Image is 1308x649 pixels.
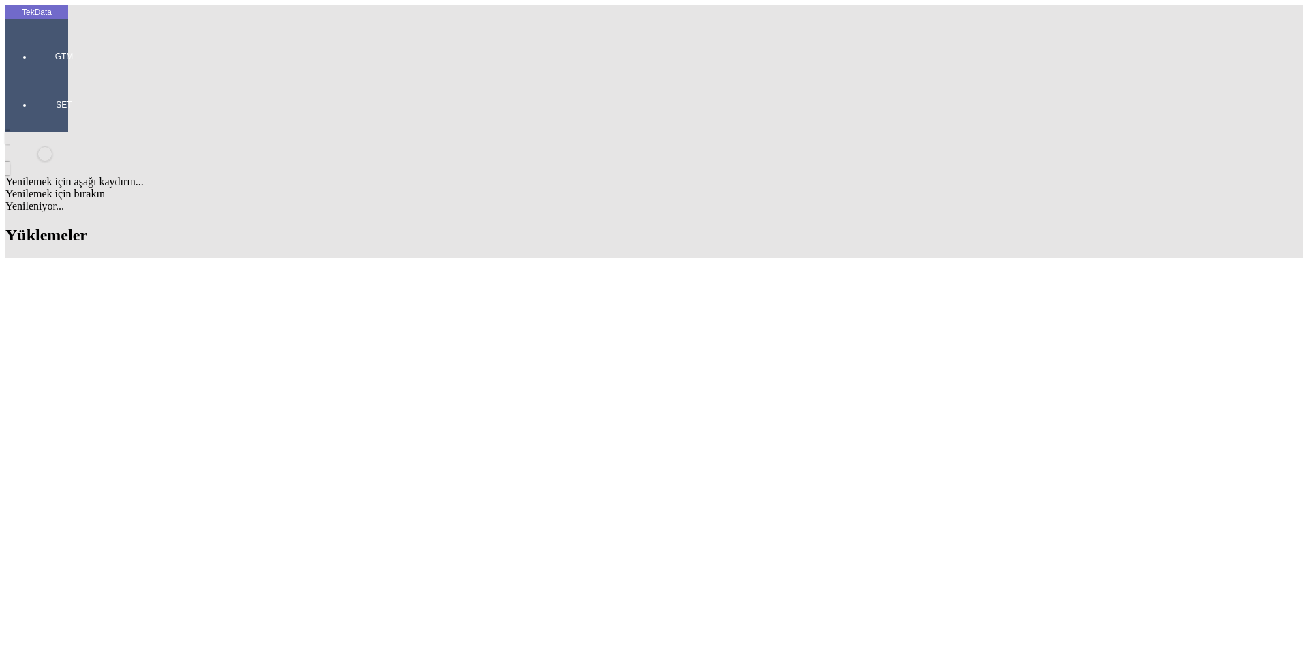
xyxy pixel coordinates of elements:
[44,51,84,62] span: GTM
[5,7,68,18] div: TekData
[44,99,84,110] span: SET
[5,188,1303,200] div: Yenilemek için bırakın
[5,200,1303,212] div: Yenileniyor...
[5,226,1303,244] h2: Yüklemeler
[5,176,1303,188] div: Yenilemek için aşağı kaydırın...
